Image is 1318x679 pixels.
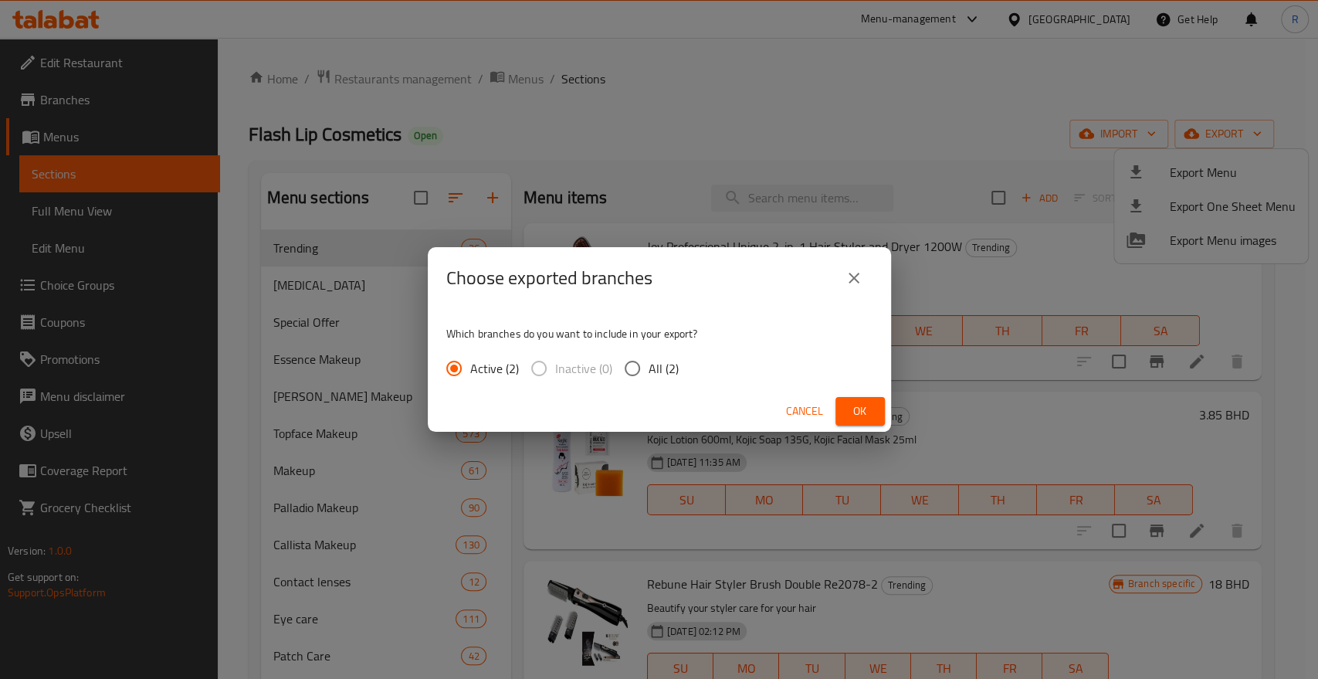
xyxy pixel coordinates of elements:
[470,359,519,378] span: Active (2)
[555,359,612,378] span: Inactive (0)
[649,359,679,378] span: All (2)
[835,260,872,297] button: close
[835,397,885,426] button: Ok
[446,266,652,290] h2: Choose exported branches
[786,402,823,421] span: Cancel
[848,402,872,421] span: Ok
[446,326,872,341] p: Which branches do you want to include in your export?
[780,397,829,426] button: Cancel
